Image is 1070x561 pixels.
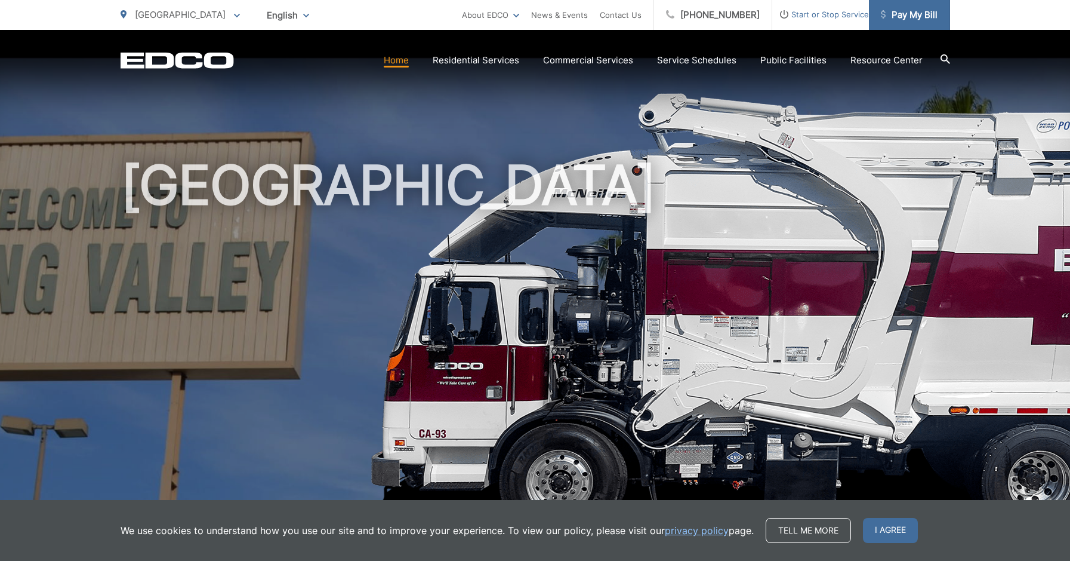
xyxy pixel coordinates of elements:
[657,53,736,68] a: Service Schedules
[760,53,827,68] a: Public Facilities
[881,8,938,22] span: Pay My Bill
[135,9,226,20] span: [GEOGRAPHIC_DATA]
[766,518,851,543] a: Tell me more
[258,5,318,26] span: English
[384,53,409,68] a: Home
[543,53,633,68] a: Commercial Services
[433,53,519,68] a: Residential Services
[121,52,234,69] a: EDCD logo. Return to the homepage.
[121,523,754,538] p: We use cookies to understand how you use our site and to improve your experience. To view our pol...
[665,523,729,538] a: privacy policy
[462,8,519,22] a: About EDCO
[863,518,918,543] span: I agree
[600,8,642,22] a: Contact Us
[531,8,588,22] a: News & Events
[121,155,950,534] h1: [GEOGRAPHIC_DATA]
[850,53,923,68] a: Resource Center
